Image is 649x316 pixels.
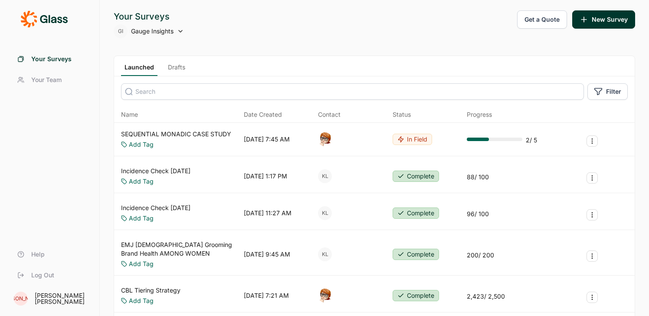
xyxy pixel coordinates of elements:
[244,209,292,217] div: [DATE] 11:27 AM
[587,172,598,184] button: Survey Actions
[244,110,282,119] span: Date Created
[129,177,154,186] a: Add Tag
[121,63,157,76] a: Launched
[606,87,621,96] span: Filter
[31,55,72,63] span: Your Surveys
[121,83,584,100] input: Search
[31,271,54,280] span: Log Out
[318,289,332,303] img: o7kyh2p2njg4amft5nuk.png
[244,291,289,300] div: [DATE] 7:21 AM
[318,110,341,119] div: Contact
[467,110,492,119] div: Progress
[393,290,439,301] button: Complete
[393,110,411,119] div: Status
[129,296,154,305] a: Add Tag
[244,172,287,181] div: [DATE] 1:17 PM
[393,207,439,219] button: Complete
[318,132,332,146] img: o7kyh2p2njg4amft5nuk.png
[121,240,240,258] a: EMJ [DEMOGRAPHIC_DATA] Grooming Brand Health AMONG WOMEN
[318,247,332,261] div: KL
[467,292,505,301] div: 2,423 / 2,500
[121,110,138,119] span: Name
[587,209,598,221] button: Survey Actions
[318,169,332,183] div: KL
[121,204,190,212] a: Incidence Check [DATE]
[587,83,628,100] button: Filter
[129,214,154,223] a: Add Tag
[121,286,180,295] a: CBL Tiering Strategy
[244,135,290,144] div: [DATE] 7:45 AM
[121,167,190,175] a: Incidence Check [DATE]
[467,251,494,260] div: 200 / 200
[164,63,189,76] a: Drafts
[587,250,598,262] button: Survey Actions
[244,250,290,259] div: [DATE] 9:45 AM
[587,135,598,147] button: Survey Actions
[121,130,231,138] a: SEQUENTIAL MONADIC CASE STUDY
[14,292,28,306] div: [PERSON_NAME]
[393,134,432,145] button: In Field
[114,10,184,23] div: Your Surveys
[526,136,537,145] div: 2 / 5
[35,293,89,305] div: [PERSON_NAME] [PERSON_NAME]
[318,206,332,220] div: KL
[31,76,62,84] span: Your Team
[129,140,154,149] a: Add Tag
[31,250,45,259] span: Help
[393,171,439,182] button: Complete
[467,173,489,181] div: 88 / 100
[572,10,635,29] button: New Survey
[129,260,154,268] a: Add Tag
[131,27,174,36] span: Gauge Insights
[587,292,598,303] button: Survey Actions
[467,210,489,218] div: 96 / 100
[393,249,439,260] button: Complete
[517,10,567,29] button: Get a Quote
[114,24,128,38] div: GI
